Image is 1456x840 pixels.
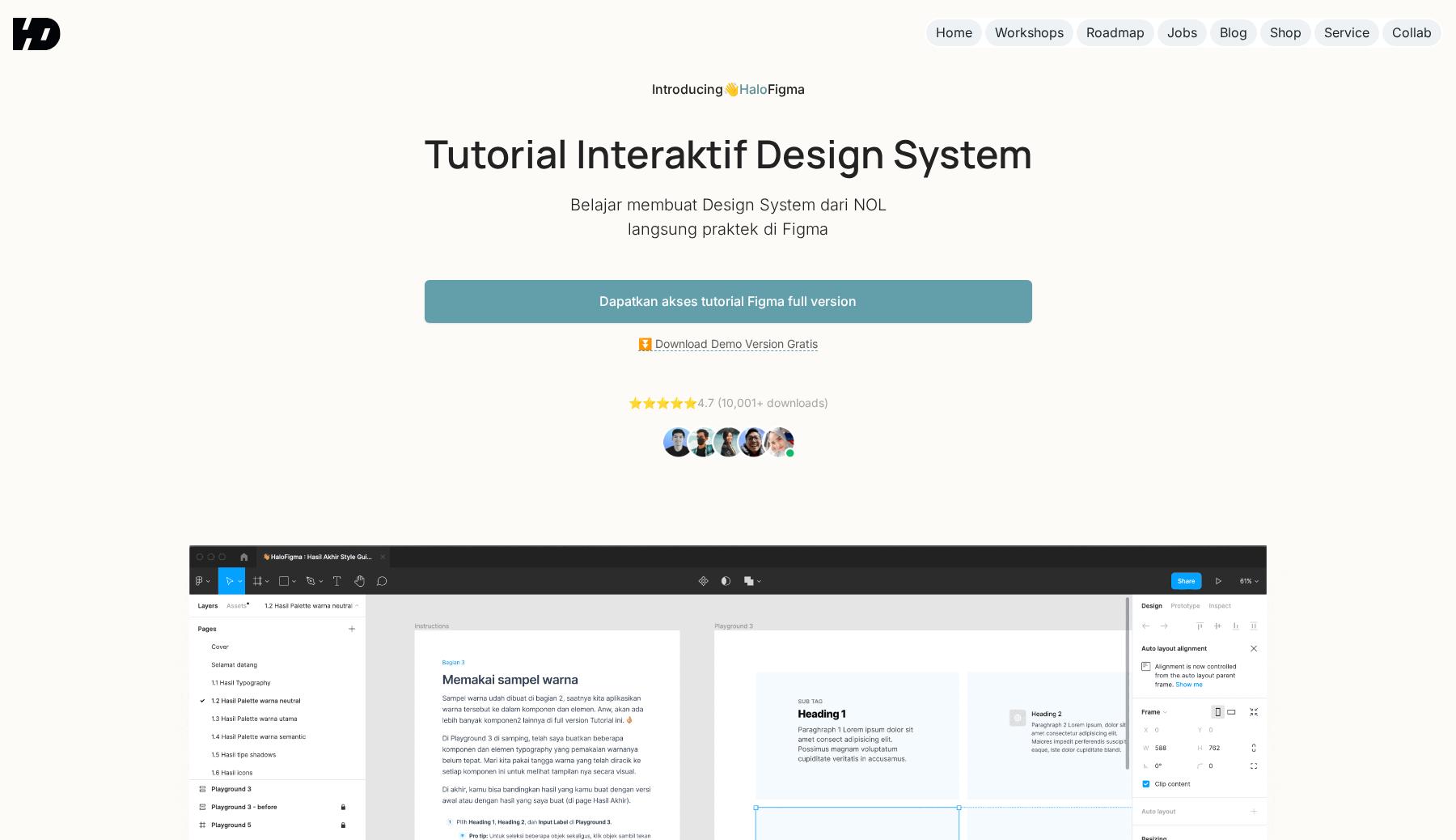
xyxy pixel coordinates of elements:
[1260,19,1311,46] a: Shop
[936,24,972,41] div: Home
[566,193,890,241] p: Belajar membuat Design System dari NOL langsung praktek di Figma
[985,19,1073,46] a: Workshops
[629,396,697,409] a: ⭐️⭐️⭐️⭐️⭐️
[995,24,1064,41] div: Workshops
[629,395,828,412] div: 4.7 (10,001+ downloads)
[652,81,805,98] div: 👋
[425,280,1032,323] a: Dapatkan akses tutorial Figma full version
[1220,24,1247,41] div: Blog
[1210,19,1257,46] a: Blog
[638,337,818,351] a: ⏬ Download Demo Version Gratis
[739,81,768,97] a: Halo
[1077,19,1154,46] a: Roadmap
[926,19,982,46] a: Home
[1324,24,1369,41] div: Service
[1158,19,1207,46] a: Jobs
[1382,19,1441,46] a: Collab
[1392,24,1432,41] div: Collab
[768,81,805,97] span: Figma
[1314,19,1379,46] a: Service
[661,425,794,459] img: Students Tutorial Belajar UI Design dari NOL Figma HaloFigma
[652,81,723,97] span: Introducing
[1167,24,1197,41] div: Jobs
[1086,24,1145,41] div: Roadmap
[425,130,1032,177] h1: Tutorial Interaktif Design System
[1270,24,1302,41] div: Shop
